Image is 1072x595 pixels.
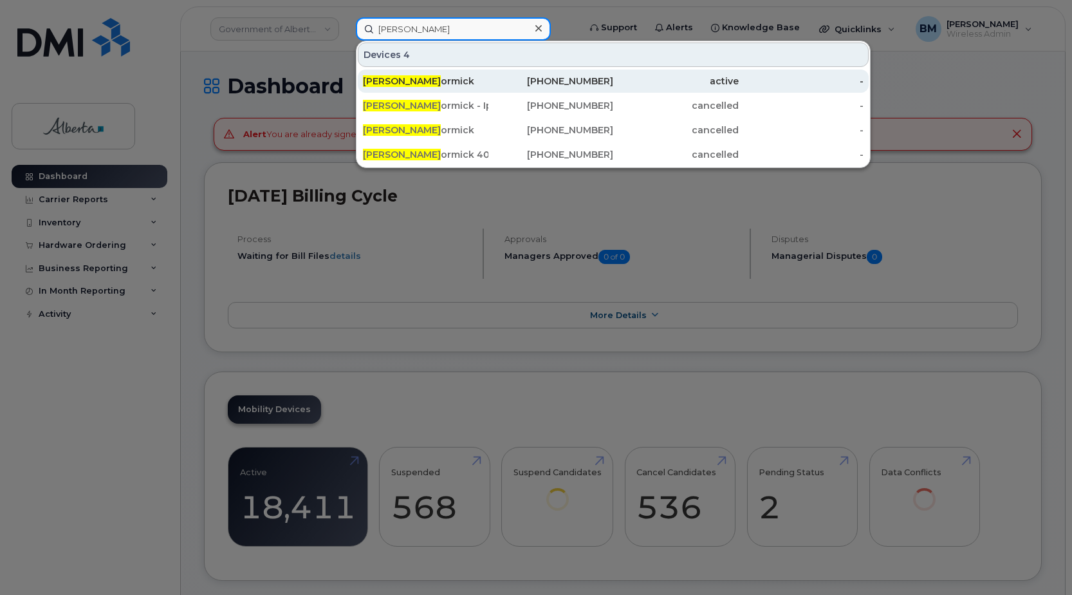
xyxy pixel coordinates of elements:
div: [PHONE_NUMBER] [488,124,614,137]
div: [PHONE_NUMBER] [488,148,614,161]
span: [PERSON_NAME] [363,100,441,111]
span: [PERSON_NAME] [363,149,441,160]
div: active [613,75,739,88]
div: cancelled [613,124,739,137]
span: [PERSON_NAME] [363,75,441,87]
div: ormick [363,124,488,137]
div: [PHONE_NUMBER] [488,99,614,112]
div: - [739,124,864,137]
div: - [739,99,864,112]
span: [PERSON_NAME] [363,124,441,136]
div: cancelled [613,99,739,112]
div: ormick - Ipad [363,99,488,112]
div: [PHONE_NUMBER] [488,75,614,88]
div: ormick [363,75,488,88]
div: - [739,75,864,88]
a: [PERSON_NAME]ormick[PHONE_NUMBER]cancelled- [358,118,869,142]
div: Devices [358,42,869,67]
a: [PERSON_NAME]ormick - Ipad[PHONE_NUMBER]cancelled- [358,94,869,117]
a: [PERSON_NAME]ormick 4033024115[PHONE_NUMBER]cancelled- [358,143,869,166]
div: - [739,148,864,161]
div: cancelled [613,148,739,161]
div: ormick 4033024115 [363,148,488,161]
span: 4 [403,48,410,61]
a: [PERSON_NAME]ormick[PHONE_NUMBER]active- [358,70,869,93]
